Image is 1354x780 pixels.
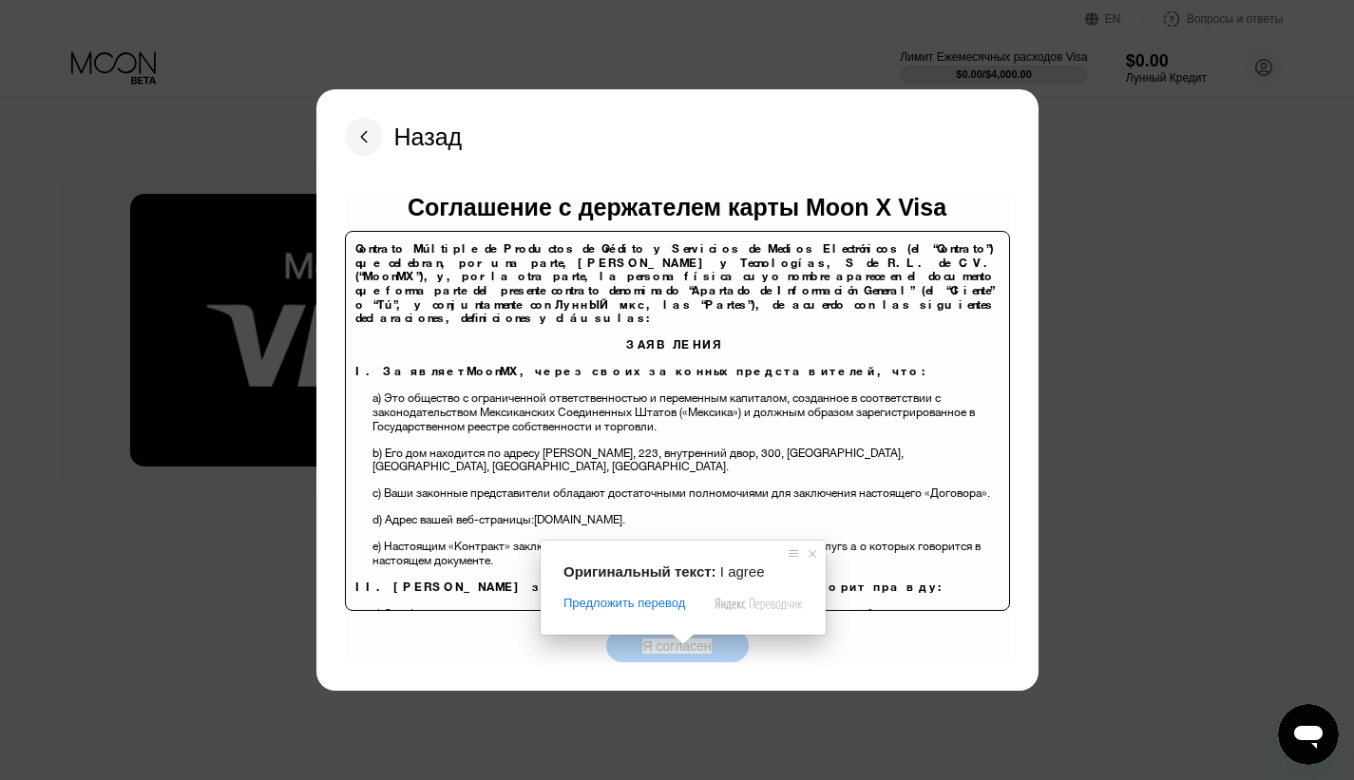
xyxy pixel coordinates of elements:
span: I agree [720,563,765,580]
ya-tr-span: , las “Partes”), de acuerdo con las siguientes declaraciones, definiciones y cláusulas: [355,296,995,327]
div: Назад [345,118,463,156]
ya-tr-span: a) Это общество с ограниченной ответственностью и переменным капиталом, созданное в соответствии ... [372,390,975,433]
span: Предложить перевод [563,595,685,612]
ya-tr-span: Я согласен [642,638,711,654]
ya-tr-span: [DOMAIN_NAME]. [534,511,625,527]
iframe: Кнопка запуска окна обмена сообщениями [1278,704,1339,765]
ya-tr-span: Contrato Múltiple de Productos de Crédito y Servicios de Medios Electrónicos (el “Contrato”) que ... [355,240,994,271]
ya-tr-span: MoonMX [467,363,520,379]
span: Оригинальный текст: [563,563,716,580]
ya-tr-span: s a [842,538,856,554]
ya-tr-span: ЛуннЫЙ мкс [555,296,646,313]
ya-tr-span: II. [PERSON_NAME] заявляет под присягой, что говорит правду: [355,579,946,595]
ya-tr-span: [PERSON_NAME], 223, внутренний двор, 300, [GEOGRAPHIC_DATA], [GEOGRAPHIC_DATA] [372,445,904,475]
ya-tr-span: , через своих законных представителей, что: [520,363,930,379]
ya-tr-span: e [372,538,378,554]
ya-tr-span: , [GEOGRAPHIC_DATA], [GEOGRAPHIC_DATA]. [486,458,729,474]
ya-tr-span: [PERSON_NAME] y Tecnologías, S de R.L. de C.V. (“MoonMX”), [355,255,995,285]
div: Я согласен [606,630,749,662]
ya-tr-span: о которых говорится в настоящем документе. [372,538,981,568]
ya-tr-span: Назад [394,124,463,150]
ya-tr-span: ) Ваши законные представители обладают достаточными полномочиями для заключения настоящего «Догов... [378,485,990,501]
ya-tr-span: а) Это физическое лицо, достигшее совершеннолетия и обладающее достаточной дееспособностью для за... [372,605,933,636]
ya-tr-span: Соглашение с держателем карты Moon X Visa [408,194,946,220]
ya-tr-span: b) Его дом находится по адресу [372,445,540,461]
ya-tr-span: y, por la otra parte, la persona física cuyo nombre aparece en el documento que forma parte del p... [355,268,995,312]
ya-tr-span: d [372,511,379,527]
ya-tr-span: ) Адрес вашей веб-страницы: [379,511,534,527]
ya-tr-span: ) Настоящим «Контракт» заключается с КЛИЕНТОМ с целью предоставления ему услуг [378,538,842,554]
ya-tr-span: ЗАЯВЛЕНИЯ [626,336,723,352]
ya-tr-span: I. Заявляет [355,363,467,379]
ya-tr-span: c [372,485,378,501]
